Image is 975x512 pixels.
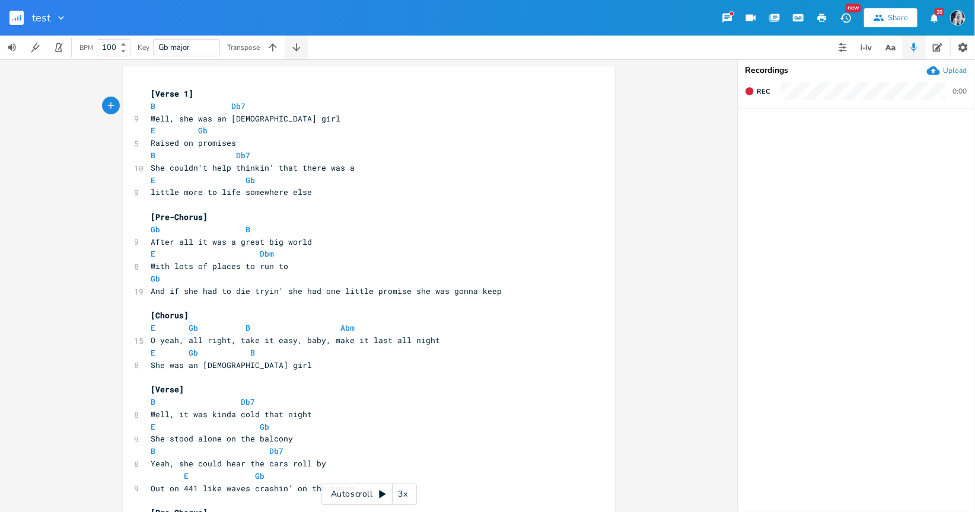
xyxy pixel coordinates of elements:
div: Autoscroll [321,484,417,505]
div: Share [888,12,908,23]
span: [Verse] [151,384,184,395]
span: And if she had to die tryin' she had one little promise she was gonna keep [151,286,502,296]
span: She was an [DEMOGRAPHIC_DATA] girl [151,360,313,370]
span: Dbm [260,248,275,259]
span: Out on 441 like waves crashin' on the beach [151,483,355,494]
span: B [246,224,251,235]
span: [Verse 1] [151,88,194,99]
img: Anya [950,10,966,25]
span: Db7 [237,150,251,161]
div: 0:00 [952,88,967,95]
span: Gb [256,471,265,481]
button: Upload [927,64,967,77]
span: [Chorus] [151,310,189,321]
div: 20 [935,8,944,15]
span: E [151,175,156,185]
span: B [151,396,156,407]
span: After all it was a great big world [151,236,313,247]
button: 20 [922,7,946,28]
button: Rec [740,82,775,101]
span: little more to life somewhere else [151,187,313,197]
span: [Pre-Chorus] [151,212,208,222]
span: Db7 [270,446,284,456]
button: Share [864,8,917,27]
button: New [834,7,858,28]
div: Key [138,44,149,51]
div: New [846,4,861,12]
span: B [151,446,156,456]
span: She stood alone on the balcony [151,433,294,444]
div: Recordings [745,66,968,75]
span: Gb major [158,42,190,53]
span: E [151,322,156,333]
span: Gb [199,125,208,136]
span: Raised on promises [151,137,237,148]
div: Upload [943,66,967,75]
span: Abm [341,322,355,333]
span: With lots of places to run to [151,261,289,271]
span: B [151,101,156,111]
span: B [151,150,156,161]
span: O yeah, all right, take it easy, baby, make it last all night [151,335,441,345]
span: B [246,322,251,333]
span: E [151,347,156,358]
div: 3x [393,484,414,505]
span: Well, she was an [DEMOGRAPHIC_DATA] girl [151,113,341,124]
span: E [151,125,156,136]
span: Gb [151,224,161,235]
span: E [151,421,156,432]
span: B [251,347,256,358]
div: Transpose [227,44,260,51]
span: She couldn't help thinkin' that there was a [151,162,355,173]
span: Gb [260,421,270,432]
span: Db7 [241,396,256,407]
span: Db7 [232,101,246,111]
span: Rec [757,87,770,96]
span: Gb [151,273,161,284]
span: Gb [246,175,256,185]
span: Gb [189,347,199,358]
span: test [32,12,50,23]
span: E [151,248,156,259]
span: Gb [189,322,199,333]
span: Well, it was kinda cold that night [151,409,313,420]
span: Yeah, she could hear the cars roll by [151,458,327,469]
span: E [184,471,189,481]
div: BPM [79,44,93,51]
